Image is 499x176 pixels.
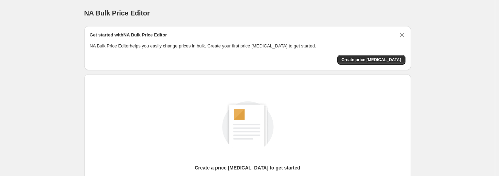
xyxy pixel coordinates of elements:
span: NA Bulk Price Editor [84,9,150,17]
p: Create a price [MEDICAL_DATA] to get started [195,164,300,171]
button: Dismiss card [399,32,405,38]
h2: Get started with NA Bulk Price Editor [90,32,167,38]
button: Create price change job [337,55,405,65]
span: Create price [MEDICAL_DATA] [341,57,401,63]
p: NA Bulk Price Editor helps you easily change prices in bulk. Create your first price [MEDICAL_DAT... [90,43,405,49]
